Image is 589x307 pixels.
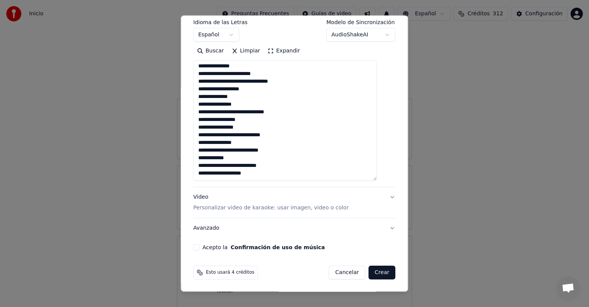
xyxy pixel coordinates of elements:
button: Crear [369,266,395,279]
button: Cancelar [329,266,366,279]
label: Acepto la [202,245,325,250]
button: VideoPersonalizar video de karaoke: usar imagen, video o color [193,187,395,218]
div: Video [193,193,349,212]
p: Personalizar video de karaoke: usar imagen, video o color [193,204,349,212]
button: Expandir [264,45,304,57]
button: Avanzado [193,218,395,238]
div: LetrasProporciona letras de canciones o selecciona un modelo de auto letras [193,20,395,187]
label: Idioma de las Letras [193,20,248,25]
button: Acepto la [231,245,325,250]
label: Modelo de Sincronización [327,20,396,25]
button: Buscar [193,45,228,57]
span: Esto usará 4 créditos [206,269,254,276]
button: Limpiar [228,45,264,57]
